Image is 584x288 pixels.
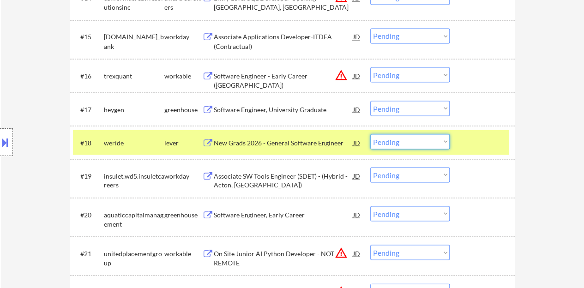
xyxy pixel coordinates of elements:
div: New Grads 2026 - General Software Engineer [214,138,353,147]
div: JD [352,245,361,261]
div: JD [352,28,361,45]
div: greenhouse [164,105,202,114]
div: JD [352,101,361,117]
div: Associate Applications Developer-ITDEA (Contractual) [214,32,353,50]
div: workable [164,71,202,80]
div: JD [352,67,361,84]
div: #21 [80,249,96,258]
div: unitedplacementgroup [104,249,164,267]
div: JD [352,167,361,184]
div: Software Engineer, University Graduate [214,105,353,114]
button: warning_amber [335,246,348,259]
div: On Site Junior AI Python Developer - NOT REMOTE [214,249,353,267]
div: #15 [80,32,96,42]
div: [DOMAIN_NAME]_bank [104,32,164,50]
div: workable [164,249,202,258]
div: JD [352,134,361,150]
div: Software Engineer - Early Career ([GEOGRAPHIC_DATA]) [214,71,353,89]
div: JD [352,206,361,222]
button: warning_amber [335,68,348,81]
div: Software Engineer, Early Career [214,210,353,219]
div: workday [164,171,202,180]
div: workday [164,32,202,42]
div: greenhouse [164,210,202,219]
div: lever [164,138,202,147]
div: Associate SW Tools Engineer (SDET) - (Hybrid - Acton, [GEOGRAPHIC_DATA]) [214,171,353,189]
